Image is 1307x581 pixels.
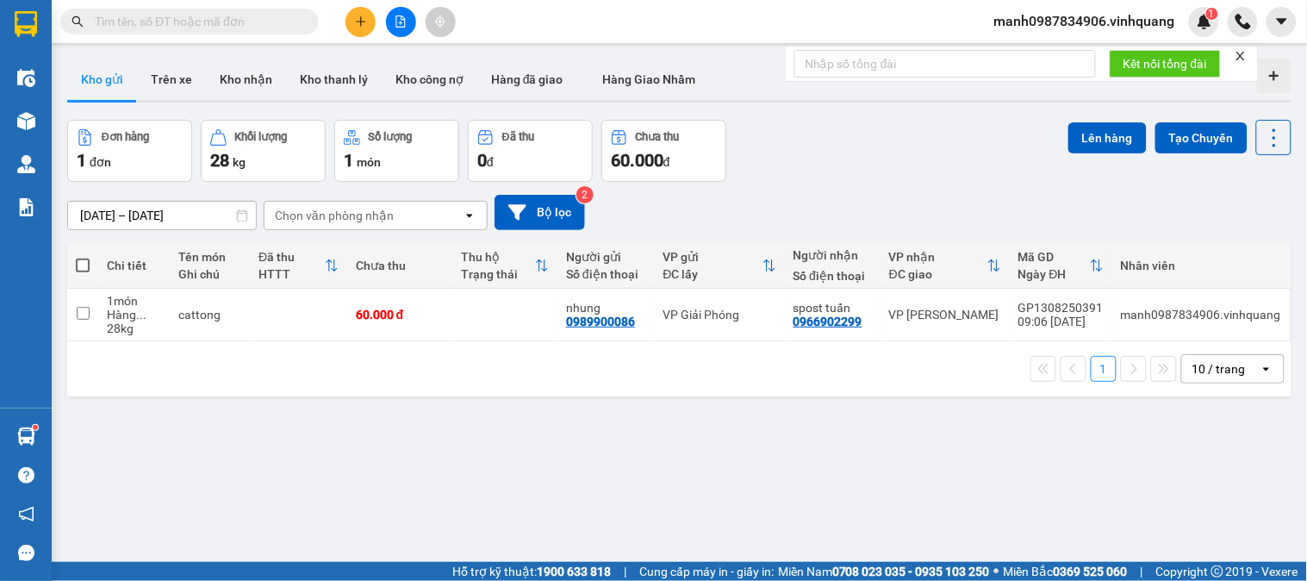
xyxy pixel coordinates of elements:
[1155,122,1248,153] button: Tạo Chuyến
[434,16,446,28] span: aim
[794,248,872,262] div: Người nhận
[1121,259,1281,272] div: Nhân viên
[258,250,325,264] div: Đã thu
[18,467,34,484] span: question-circle
[1206,8,1218,20] sup: 1
[18,506,34,522] span: notification
[566,301,646,315] div: nhung
[1110,50,1221,78] button: Kết nối tổng đài
[624,562,626,581] span: |
[17,155,35,173] img: warehouse-icon
[794,315,862,328] div: 0966902299
[881,243,1010,289] th: Toggle SortBy
[1010,243,1112,289] th: Toggle SortBy
[286,59,382,100] button: Kho thanh lý
[67,59,137,100] button: Kho gửi
[17,198,35,216] img: solution-icon
[663,250,762,264] div: VP gửi
[206,59,286,100] button: Kho nhận
[477,59,577,100] button: Hàng đã giao
[334,120,459,182] button: Số lượng1món
[794,50,1096,78] input: Nhập số tổng đài
[1141,562,1143,581] span: |
[74,126,105,139] span: nhung
[102,131,149,143] div: Đơn hàng
[1121,308,1281,322] div: manh0987834906.vinhquang
[344,150,353,171] span: 1
[178,250,241,264] div: Tên món
[794,269,872,283] div: Số điện thoại
[178,267,241,281] div: Ghi chú
[107,322,161,335] div: 28 kg
[611,150,663,171] span: 60.000
[477,150,487,171] span: 0
[495,195,585,230] button: Bộ lọc
[382,59,477,100] button: Kho công nợ
[357,155,381,169] span: món
[889,250,987,264] div: VP nhận
[636,131,680,143] div: Chưa thu
[980,10,1189,32] span: manh0987834906.vinhquang
[183,75,335,91] strong: : [DOMAIN_NAME]
[1068,122,1147,153] button: Lên hàng
[356,259,444,272] div: Chưa thu
[794,301,872,315] div: spost tuấn
[345,7,376,37] button: plus
[1091,356,1117,382] button: 1
[355,16,367,28] span: plus
[107,259,161,272] div: Chi tiết
[663,155,670,169] span: đ
[210,150,229,171] span: 28
[1018,315,1104,328] div: 09:06 [DATE]
[603,72,696,86] span: Hàng Giao Nhầm
[452,562,611,581] span: Hỗ trợ kỹ thuật:
[576,186,594,203] sup: 2
[386,7,416,37] button: file-add
[18,545,34,561] span: message
[663,267,762,281] div: ĐC lấy
[17,112,35,130] img: warehouse-icon
[468,120,593,182] button: Đã thu0đ
[137,59,206,100] button: Trên xe
[426,7,456,37] button: aim
[71,100,189,118] span: 437A Giải Phóng
[1018,301,1104,315] div: GP1308250391
[889,308,1001,322] div: VP [PERSON_NAME]
[72,16,84,28] span: search
[832,565,990,578] strong: 0708 023 035 - 0935 103 250
[601,120,726,182] button: Chưa thu60.000đ
[778,562,990,581] span: Miền Nam
[566,315,635,328] div: 0989900086
[12,16,84,89] img: logo
[19,100,189,118] span: VP gửi:
[95,12,298,31] input: Tìm tên, số ĐT hoặc mã đơn
[90,155,111,169] span: đơn
[235,131,288,143] div: Khối lượng
[889,267,987,281] div: ĐC giao
[15,11,37,37] img: logo-vxr
[395,16,407,28] span: file-add
[1123,54,1207,73] span: Kết nối tổng đài
[77,150,86,171] span: 1
[17,126,71,139] strong: Người gửi:
[566,250,646,264] div: Người gửi
[33,425,38,430] sup: 1
[994,568,999,575] span: ⚪️
[461,250,535,264] div: Thu hộ
[1054,565,1128,578] strong: 0369 525 060
[1197,14,1212,29] img: icon-new-feature
[275,207,394,224] div: Chọn văn phòng nhận
[1235,50,1247,62] span: close
[1267,7,1297,37] button: caret-down
[67,120,192,182] button: Đơn hàng1đơn
[183,78,223,91] span: Website
[17,69,35,87] img: warehouse-icon
[369,131,413,143] div: Số lượng
[463,209,476,222] svg: open
[202,59,314,72] strong: Hotline : 0889 23 23 23
[461,267,535,281] div: Trạng thái
[233,155,246,169] span: kg
[537,565,611,578] strong: 1900 633 818
[356,308,444,322] div: 60.000 đ
[107,294,161,308] div: 1 món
